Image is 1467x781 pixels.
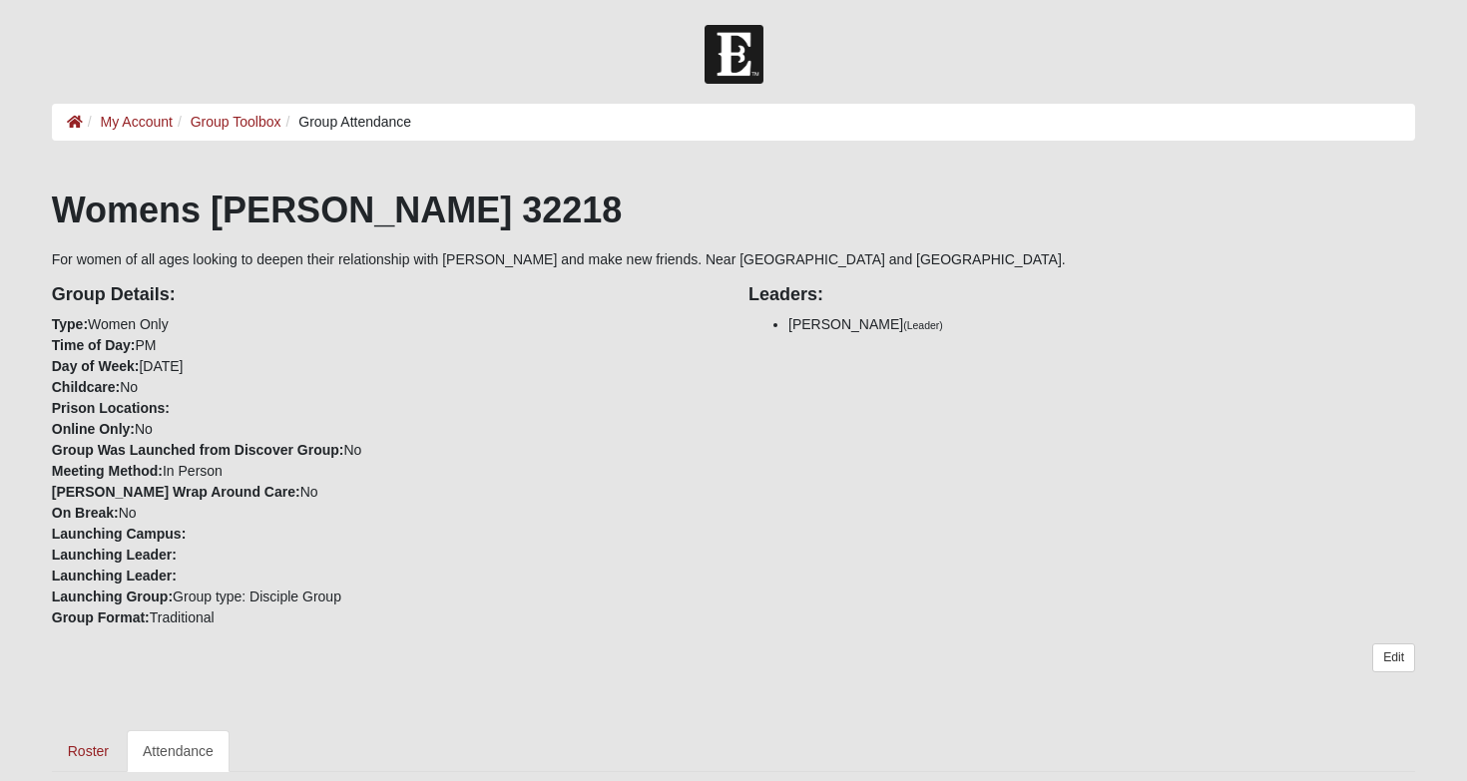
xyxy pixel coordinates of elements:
[52,730,125,772] a: Roster
[127,730,230,772] a: Attendance
[52,421,135,437] strong: Online Only:
[705,25,763,84] img: Church of Eleven22 Logo
[52,337,136,353] strong: Time of Day:
[52,284,719,306] h4: Group Details:
[101,114,173,130] a: My Account
[788,314,1415,335] li: [PERSON_NAME]
[52,379,120,395] strong: Childcare:
[52,547,177,563] strong: Launching Leader:
[52,316,88,332] strong: Type:
[52,484,300,500] strong: [PERSON_NAME] Wrap Around Care:
[748,284,1415,306] h4: Leaders:
[52,189,1416,231] h1: Womens [PERSON_NAME] 32218
[52,442,344,458] strong: Group Was Launched from Discover Group:
[52,588,173,604] strong: Launching Group:
[903,319,943,331] small: (Leader)
[19,759,149,773] a: Page Load Time: 12.34s
[170,757,301,775] span: ViewState Size: 48 KB
[191,114,281,130] a: Group Toolbox
[1372,643,1415,672] a: Edit
[52,463,163,479] strong: Meeting Method:
[52,400,170,416] strong: Prison Locations:
[52,358,140,374] strong: Day of Week:
[52,505,119,521] strong: On Break:
[448,754,459,775] a: Web cache enabled
[316,757,433,775] span: HTML Size: 178 KB
[1418,746,1454,775] a: Page Properties (Alt+P)
[52,568,177,584] strong: Launching Leader:
[281,112,412,133] li: Group Attendance
[52,526,187,542] strong: Launching Campus:
[52,189,1416,772] div: For women of all ages looking to deepen their relationship with [PERSON_NAME] and make new friend...
[52,609,150,625] strong: Group Format:
[37,270,733,628] div: Women Only PM [DATE] No No No In Person No No Group type: Disciple Group Traditional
